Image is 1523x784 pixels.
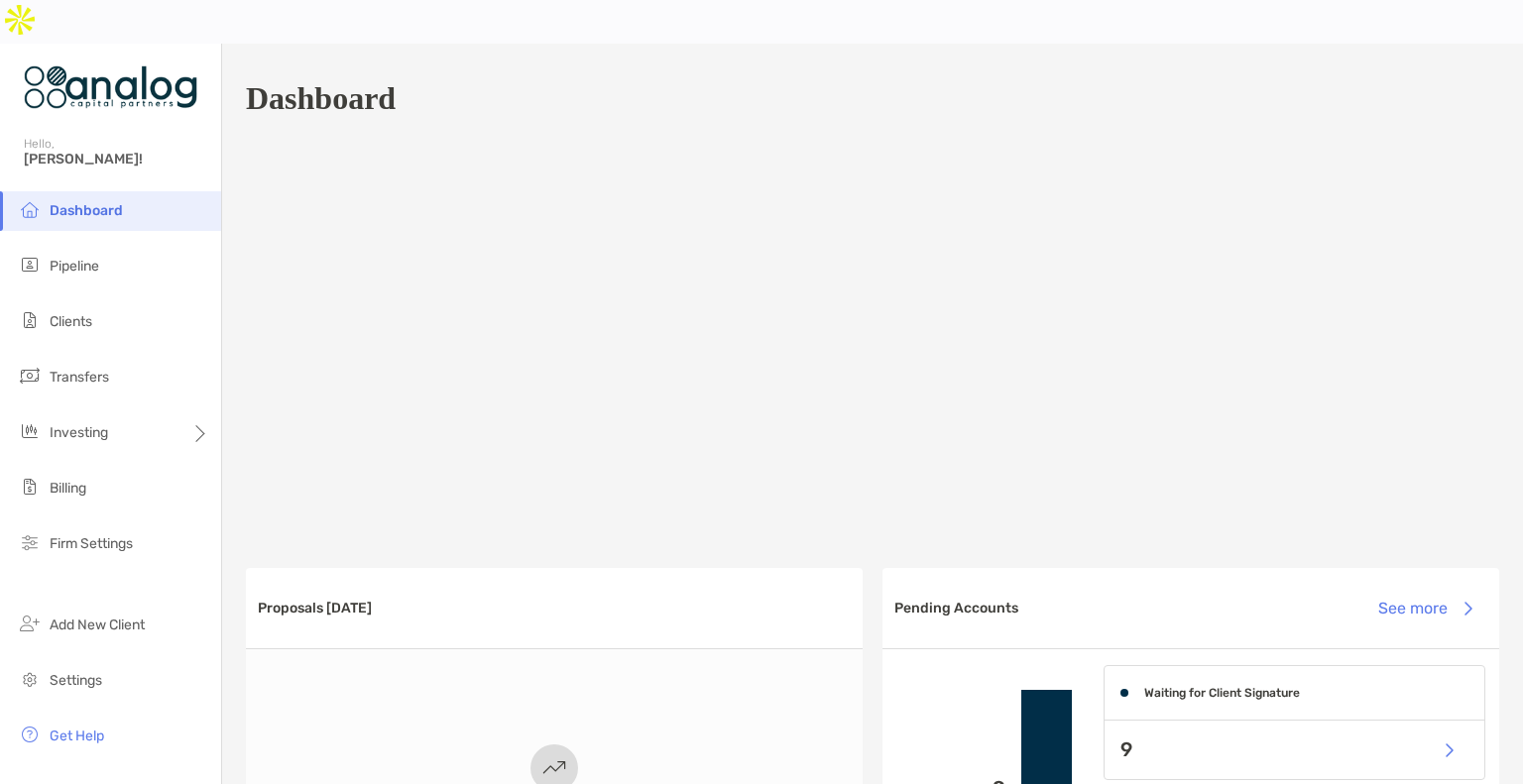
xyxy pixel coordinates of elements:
img: settings icon [18,667,42,691]
img: get-help icon [18,723,42,746]
span: Dashboard [50,202,123,219]
img: billing icon [18,475,42,499]
h1: Dashboard [246,80,396,117]
img: add_new_client icon [18,612,42,635]
img: dashboard icon [18,197,42,221]
span: Pipeline [50,258,99,275]
h3: Proposals [DATE] [258,600,372,616]
img: clients icon [18,308,42,332]
img: Zoe Logo [24,52,197,123]
h3: Pending Accounts [894,600,1018,616]
img: pipeline icon [18,253,42,277]
span: Firm Settings [50,535,133,552]
span: Clients [50,313,92,330]
img: firm-settings icon [18,530,42,554]
span: Transfers [50,369,109,386]
span: Settings [50,672,102,689]
span: Investing [50,424,108,441]
span: Add New Client [50,616,145,633]
img: transfers icon [18,364,42,388]
h4: Waiting for Client Signature [1144,686,1300,700]
img: investing icon [18,419,42,443]
span: Get Help [50,728,104,744]
span: [PERSON_NAME]! [24,151,209,168]
span: Billing [50,480,86,497]
button: See more [1362,587,1487,630]
p: 9 [1120,737,1132,762]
